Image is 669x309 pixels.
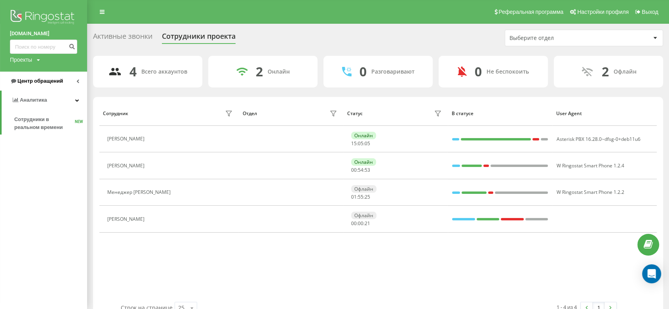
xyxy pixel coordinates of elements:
[351,140,357,147] span: 15
[141,68,187,75] div: Всего аккаунтов
[371,68,414,75] div: Разговаривают
[642,264,661,283] div: Open Intercom Messenger
[358,193,363,200] span: 55
[107,163,146,169] div: [PERSON_NAME]
[10,56,32,64] div: Проекты
[268,68,290,75] div: Онлайн
[10,30,77,38] a: [DOMAIN_NAME]
[351,185,376,193] div: Офлайн
[351,158,376,166] div: Онлайн
[351,221,370,226] div: : :
[351,167,357,173] span: 00
[351,194,370,200] div: : :
[557,136,640,142] span: Asterisk PBX 16.28.0~dfsg-0+deb11u6
[107,136,146,142] div: [PERSON_NAME]
[642,9,658,15] span: Выход
[557,162,624,169] span: W Ringostat Smart Phone 1.2.4
[242,111,257,116] div: Отдел
[365,220,370,227] span: 21
[351,132,376,139] div: Онлайн
[358,167,363,173] span: 54
[351,193,357,200] span: 01
[10,40,77,54] input: Поиск по номеру
[557,189,624,195] span: W Ringostat Smart Phone 1.2.2
[556,111,653,116] div: User Agent
[162,32,236,44] div: Сотрудники проекта
[498,9,563,15] span: Реферальная программа
[93,32,152,44] div: Активные звонки
[14,112,87,135] a: Сотрудники в реальном времениNEW
[351,220,357,227] span: 00
[107,216,146,222] div: [PERSON_NAME]
[10,8,77,28] img: Ringostat logo
[351,212,376,219] div: Офлайн
[256,64,263,79] div: 2
[17,78,63,84] span: Центр обращений
[359,64,367,79] div: 0
[358,140,363,147] span: 05
[451,111,548,116] div: В статусе
[103,111,128,116] div: Сотрудник
[107,190,173,195] div: Менеджер [PERSON_NAME]
[351,141,370,146] div: : :
[351,167,370,173] div: : :
[614,68,637,75] div: Офлайн
[20,97,47,103] span: Аналитика
[475,64,482,79] div: 0
[347,111,362,116] div: Статус
[602,64,609,79] div: 2
[487,68,529,75] div: Не беспокоить
[14,116,75,131] span: Сотрудники в реальном времени
[129,64,137,79] div: 4
[365,167,370,173] span: 53
[509,35,604,42] div: Выберите отдел
[577,9,629,15] span: Настройки профиля
[2,91,87,110] a: Аналитика
[358,220,363,227] span: 00
[365,193,370,200] span: 25
[365,140,370,147] span: 05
